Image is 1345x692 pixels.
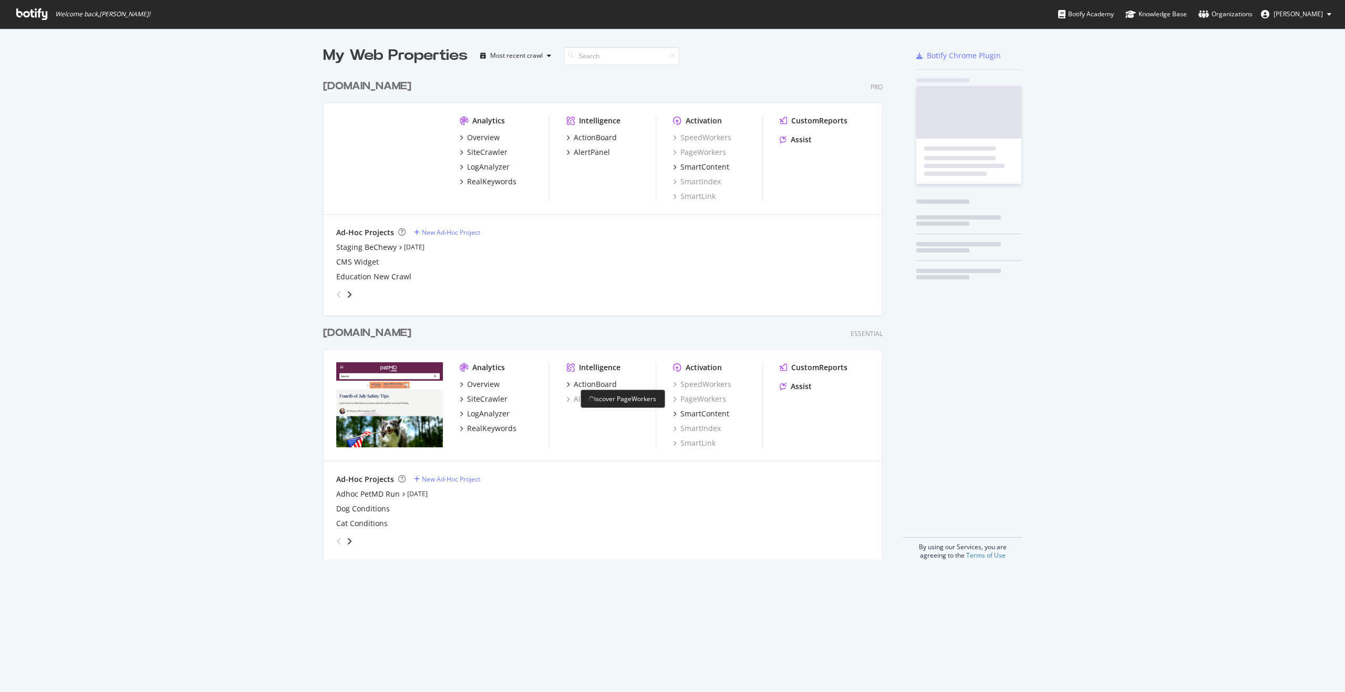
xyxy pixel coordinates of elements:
a: Dog Conditions [336,504,390,514]
div: ActionBoard [574,379,617,390]
a: SmartLink [673,191,716,202]
div: Assist [791,134,812,145]
div: Activation [686,116,722,126]
a: Overview [460,132,500,143]
a: [DOMAIN_NAME] [323,79,416,94]
div: By using our Services, you are agreeing to the [903,537,1022,560]
div: My Web Properties [323,45,468,66]
div: Most recent crawl [490,53,543,59]
a: New Ad-Hoc Project [414,475,480,484]
div: Education New Crawl [336,271,411,282]
img: www.petmd.com [336,362,443,447]
div: LogAnalyzer [467,408,510,419]
div: Ad-Hoc Projects [336,474,394,485]
div: ActionBoard [574,132,617,143]
a: CustomReports [780,362,847,373]
div: angle-right [346,289,353,300]
a: [DATE] [407,489,428,498]
div: Activation [686,362,722,373]
div: Assist [791,381,812,392]
a: SiteCrawler [460,394,508,404]
button: Most recent crawl [476,47,555,64]
a: SmartIndex [673,176,721,187]
a: PageWorkers [673,394,726,404]
a: New Ad-Hoc Project [414,228,480,237]
a: Assist [780,134,812,145]
div: angle-left [332,286,346,303]
a: [DOMAIN_NAME] [323,326,416,341]
div: Overview [467,379,500,390]
a: [DATE] [404,243,425,251]
a: SmartIndex [673,423,721,434]
div: AlertPanel [574,147,610,158]
div: Organizations [1198,9,1253,19]
div: Discover PageWorkers [581,390,665,408]
img: www.chewy.com [336,116,443,201]
div: LogAnalyzer [467,162,510,172]
a: SmartLink [673,438,716,448]
div: New Ad-Hoc Project [422,228,480,237]
a: SpeedWorkers [673,379,731,390]
div: grid [323,66,891,560]
button: [PERSON_NAME] [1253,6,1340,23]
div: New Ad-Hoc Project [422,475,480,484]
div: angle-left [332,533,346,550]
div: Ad-Hoc Projects [336,227,394,238]
a: SiteCrawler [460,147,508,158]
a: Assist [780,381,812,392]
div: [DOMAIN_NAME] [323,79,411,94]
div: SmartContent [680,408,729,419]
a: AlertPanel [566,394,610,404]
div: Intelligence [579,362,620,373]
a: CustomReports [780,116,847,126]
div: SiteCrawler [467,394,508,404]
div: Analytics [472,362,505,373]
div: Overview [467,132,500,143]
div: SiteCrawler [467,147,508,158]
div: RealKeywords [467,176,516,187]
div: Intelligence [579,116,620,126]
div: CustomReports [791,116,847,126]
a: RealKeywords [460,176,516,187]
a: SmartContent [673,408,729,419]
a: LogAnalyzer [460,408,510,419]
input: Search [564,47,679,65]
div: Botify Chrome Plugin [927,50,1001,61]
div: [DOMAIN_NAME] [323,326,411,341]
a: CMS Widget [336,257,379,267]
div: Botify Academy [1058,9,1114,19]
a: ActionBoard [566,379,617,390]
a: Cat Conditions [336,518,388,529]
div: Knowledge Base [1125,9,1187,19]
a: Botify Chrome Plugin [916,50,1001,61]
a: SmartContent [673,162,729,172]
span: Welcome back, [PERSON_NAME] ! [55,10,150,18]
a: Terms of Use [966,551,1006,560]
a: Overview [460,379,500,390]
div: Pro [871,82,883,91]
span: Alex Klein [1274,9,1323,18]
a: PageWorkers [673,147,726,158]
div: angle-right [346,536,353,547]
div: SmartContent [680,162,729,172]
a: ActionBoard [566,132,617,143]
div: RealKeywords [467,423,516,434]
a: LogAnalyzer [460,162,510,172]
a: Staging BeChewy [336,242,397,253]
a: SpeedWorkers [673,132,731,143]
a: RealKeywords [460,423,516,434]
div: Analytics [472,116,505,126]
